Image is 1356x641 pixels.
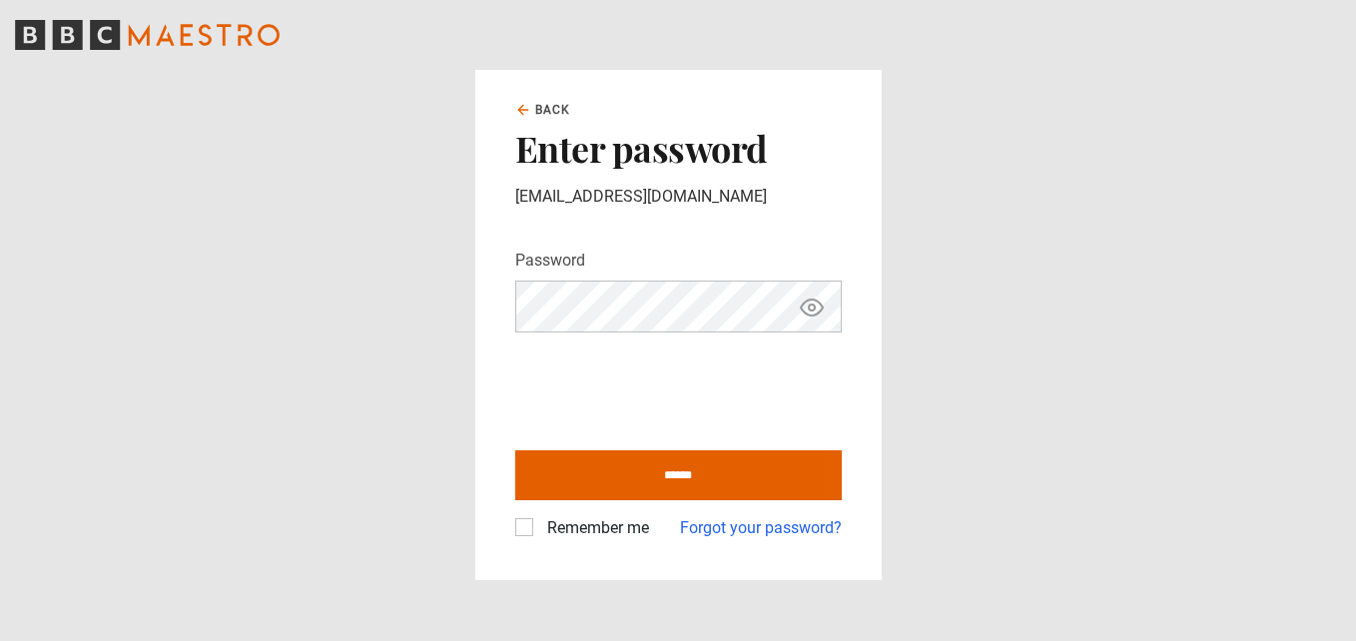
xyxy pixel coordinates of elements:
a: Forgot your password? [680,516,842,540]
p: [EMAIL_ADDRESS][DOMAIN_NAME] [515,185,842,209]
label: Remember me [539,516,649,540]
h2: Enter password [515,127,842,169]
span: Back [535,101,571,119]
iframe: reCAPTCHA [515,348,819,426]
svg: BBC Maestro [15,20,280,50]
label: Password [515,249,585,273]
button: Show password [795,290,829,324]
a: Back [515,101,571,119]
